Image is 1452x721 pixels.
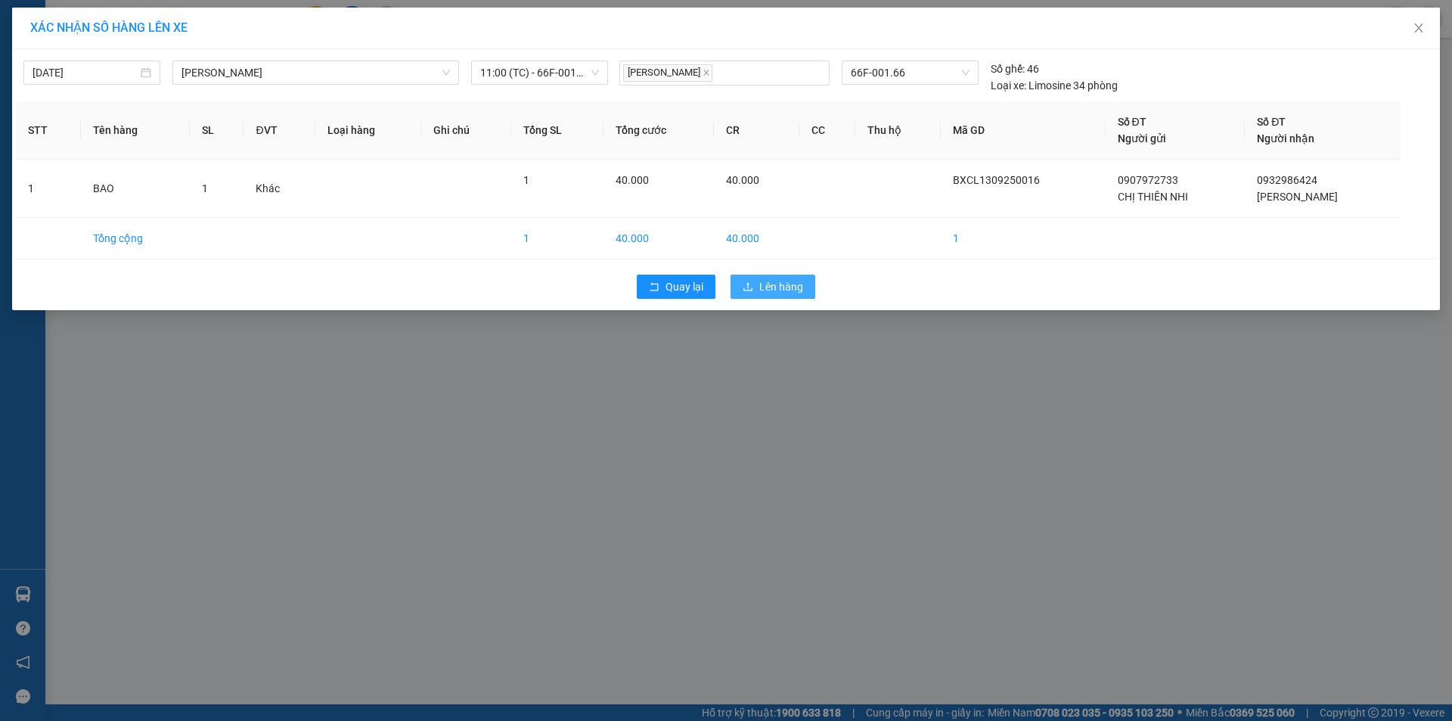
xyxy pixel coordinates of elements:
span: [DEMOGRAPHIC_DATA][GEOGRAPHIC_DATA] [13,87,252,140]
span: 1 [202,182,208,194]
th: ĐVT [244,101,315,160]
span: [PERSON_NAME] [1257,191,1338,203]
span: close [1413,22,1425,34]
span: Người gửi [1118,132,1166,145]
span: 40.000 [616,174,649,186]
th: Mã GD [941,101,1105,160]
th: Tổng cước [603,101,714,160]
td: 1 [511,218,604,259]
div: [PERSON_NAME] [13,31,252,49]
th: Tổng SL [511,101,604,160]
span: 11:00 (TC) - 66F-001.66 [480,61,599,84]
td: BAO [81,160,191,218]
span: rollback [649,281,659,294]
span: Số ĐT [1118,116,1146,128]
span: upload [743,281,753,294]
span: 0932986424 [1257,174,1317,186]
th: SL [190,101,244,160]
th: STT [16,101,81,160]
div: BX [PERSON_NAME] [13,13,252,31]
span: Người nhận [1257,132,1314,145]
span: 40.000 [726,174,759,186]
span: 1 [523,174,529,186]
span: CHỊ THIÊN NHI [1118,191,1188,203]
td: Tổng cộng [81,218,191,259]
div: 0704893746 [13,49,252,70]
button: uploadLên hàng [731,275,815,299]
button: Close [1398,8,1440,50]
td: 1 [16,160,81,218]
span: DĐ: [13,70,35,86]
th: Loại hàng [315,101,421,160]
span: Cao Lãnh - Hồ Chí Minh [181,61,450,84]
span: Quay lại [665,278,703,295]
div: Limosine 34 phòng [991,77,1118,94]
span: Lên hàng [759,278,803,295]
span: 66F-001.66 [851,61,969,84]
th: Thu hộ [855,101,942,160]
th: Ghi chú [421,101,510,160]
span: Số ĐT [1257,116,1286,128]
td: 1 [941,218,1105,259]
span: close [703,69,710,76]
th: CR [714,101,799,160]
td: 40.000 [714,218,799,259]
th: CC [799,101,855,160]
span: 0907972733 [1118,174,1178,186]
span: [PERSON_NAME] [623,64,712,82]
span: down [442,68,451,77]
input: 13/09/2025 [33,64,138,81]
button: rollbackQuay lại [637,275,715,299]
span: BXCL1309250016 [953,174,1040,186]
span: XÁC NHẬN SỐ HÀNG LÊN XE [30,20,188,35]
th: Tên hàng [81,101,191,160]
div: 46 [991,61,1039,77]
td: 40.000 [603,218,714,259]
span: Gửi: [13,14,36,30]
span: Số ghế: [991,61,1025,77]
td: Khác [244,160,315,218]
span: Loại xe: [991,77,1026,94]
